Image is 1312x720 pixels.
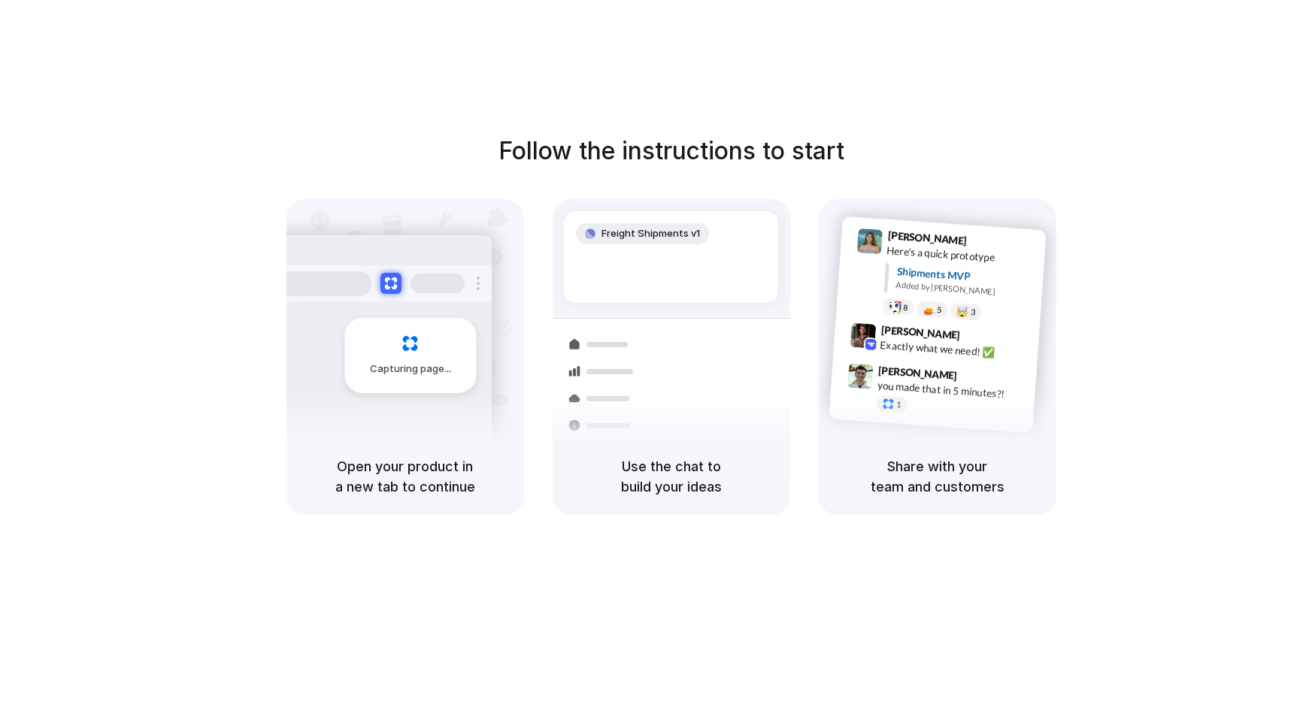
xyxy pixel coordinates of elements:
[902,304,907,312] span: 8
[964,328,995,346] span: 9:42 AM
[601,226,700,241] span: Freight Shipments v1
[895,401,901,409] span: 1
[962,369,992,387] span: 9:47 AM
[896,264,1035,289] div: Shipments MVP
[877,362,957,384] span: [PERSON_NAME]
[970,308,975,316] span: 3
[305,456,506,497] h5: Open your product in a new tab to continue
[880,322,960,343] span: [PERSON_NAME]
[895,279,1034,301] div: Added by [PERSON_NAME]
[877,377,1027,403] div: you made that in 5 minutes?!
[936,306,941,314] span: 5
[886,243,1036,268] div: Here's a quick prototype
[837,456,1038,497] h5: Share with your team and customers
[571,456,772,497] h5: Use the chat to build your ideas
[880,337,1030,362] div: Exactly what we need! ✅
[887,227,967,249] span: [PERSON_NAME]
[956,306,968,317] div: 🤯
[971,234,1001,253] span: 9:41 AM
[498,133,844,169] h1: Follow the instructions to start
[370,362,453,377] span: Capturing page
